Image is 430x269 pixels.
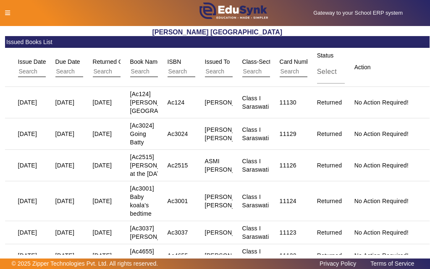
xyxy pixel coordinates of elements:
div: Due Date [52,54,141,80]
span: Issued To [205,58,230,65]
div: Class I Saraswati [242,247,269,264]
input: Search [168,66,243,77]
div: 11124 [280,197,296,205]
div: [PERSON_NAME] [205,228,254,237]
p: © 2025 Zipper Technologies Pvt. Ltd. All rights reserved. [12,259,158,268]
div: [DATE] [93,197,112,205]
div: Class I Saraswati [242,224,269,241]
div: Status [314,48,403,86]
div: Class-Section [239,54,328,80]
div: [DATE] [18,228,37,237]
div: [DATE] [93,161,112,170]
div: Returned On [90,54,178,80]
div: Returned [317,251,342,260]
div: Returned [317,197,342,205]
span: No Action Required! [354,99,409,106]
span: Due Date [55,58,80,65]
div: Ac2515 [168,161,188,170]
input: Search [130,66,205,77]
div: [PERSON_NAME] [205,251,254,260]
input: Search [93,66,168,77]
div: [Ac3001] Baby koala's bedtime [130,184,154,218]
div: Class I Saraswati [242,157,269,174]
span: No Action Required! [354,131,409,137]
span: ISBN [168,58,181,65]
div: [DATE] [55,130,75,138]
span: Action [354,64,371,71]
div: [DATE] [93,130,112,138]
span: No Action Required! [354,229,409,236]
a: Terms of Service [366,258,418,269]
div: [PERSON_NAME] [PERSON_NAME] [205,125,254,142]
div: 11130 [280,98,296,107]
div: Returned [317,161,342,170]
div: [Ac4655] Fracture [130,247,154,264]
span: Issue Date [18,58,46,65]
span: No Action Required! [354,198,409,204]
div: [DATE] [93,228,112,237]
div: [DATE] [18,251,37,260]
div: [DATE] [55,251,75,260]
div: [PERSON_NAME] [205,98,254,107]
span: No Action Required! [354,162,409,169]
div: 11123 [280,228,296,237]
div: Returned [317,98,342,107]
div: 11129 [280,130,296,138]
div: Class I Saraswati [242,94,269,111]
div: [PERSON_NAME] [PERSON_NAME] [205,193,254,209]
span: Status [317,52,334,59]
div: Ac3037 [168,228,188,237]
div: [Ac124] [PERSON_NAME] in [GEOGRAPHIC_DATA] [130,90,193,115]
div: [DATE] [55,161,75,170]
div: Issued To [202,54,291,80]
div: ISBN [165,54,253,80]
input: Search [55,66,131,77]
div: ASMI [PERSON_NAME] [205,157,254,174]
div: Book Name [127,54,216,80]
div: 11126 [280,161,296,170]
mat-card-header: Issued Books List [5,36,430,48]
span: Card Number [280,58,315,65]
div: Ac124 [168,98,185,107]
input: Search [18,66,93,77]
div: [DATE] [93,251,112,260]
div: [Ac2515] [PERSON_NAME] at the [DATE] [130,153,180,178]
input: Search [280,66,355,77]
input: Search [242,66,317,77]
span: Select [317,68,337,75]
div: [Ac3024] Going Batty [130,121,154,146]
div: Issue Date [15,54,104,80]
span: No Action Required! [354,252,409,259]
div: Ac3024 [168,130,188,138]
div: [Ac3037] [PERSON_NAME]'sTricks [130,224,200,241]
div: 11122 [280,251,296,260]
div: Returned [317,130,342,138]
span: Returned On [93,58,126,65]
div: Action [351,60,381,75]
div: Class I Saraswati [242,125,269,142]
div: [DATE] [18,197,37,205]
div: [DATE] [55,98,75,107]
h5: Gateway to your School ERP system [291,10,425,16]
a: Privacy Policy [315,258,360,269]
div: Ac4655 [168,251,188,260]
div: Returned [317,228,342,237]
input: Search [205,66,280,77]
div: [DATE] [18,161,37,170]
span: Book Name [130,58,161,65]
div: Class I Saraswati [242,193,269,209]
div: Card Number [277,54,365,80]
div: [DATE] [18,130,37,138]
div: [DATE] [55,228,75,237]
h2: [PERSON_NAME] [GEOGRAPHIC_DATA] [5,28,430,36]
span: Class-Section [242,58,278,65]
div: [DATE] [18,98,37,107]
div: [DATE] [93,98,112,107]
div: [DATE] [55,197,75,205]
div: Ac3001 [168,197,188,205]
